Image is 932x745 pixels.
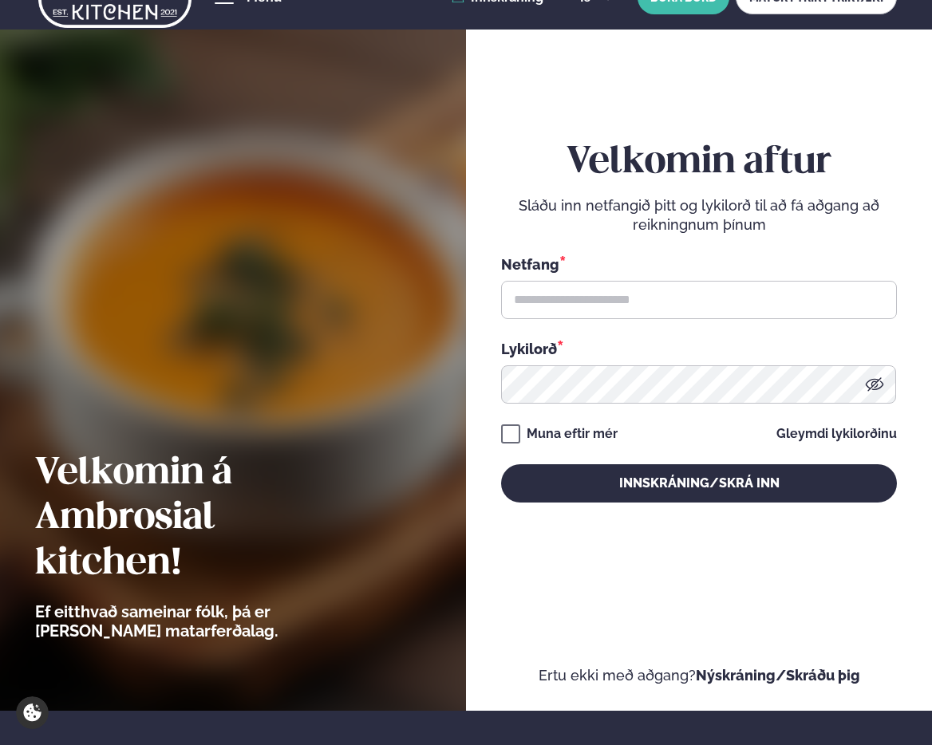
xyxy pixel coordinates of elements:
[16,696,49,729] a: Cookie settings
[501,464,897,503] button: Innskráning/Skrá inn
[501,196,897,235] p: Sláðu inn netfangið þitt og lykilorð til að fá aðgang að reikningnum þínum
[696,667,860,684] a: Nýskráning/Skráðu þig
[501,254,897,274] div: Netfang
[776,428,897,440] a: Gleymdi lykilorðinu
[35,451,366,585] h2: Velkomin á Ambrosial kitchen!
[35,602,366,641] p: Ef eitthvað sameinar fólk, þá er [PERSON_NAME] matarferðalag.
[501,666,897,685] p: Ertu ekki með aðgang?
[501,140,897,185] h2: Velkomin aftur
[501,338,897,359] div: Lykilorð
